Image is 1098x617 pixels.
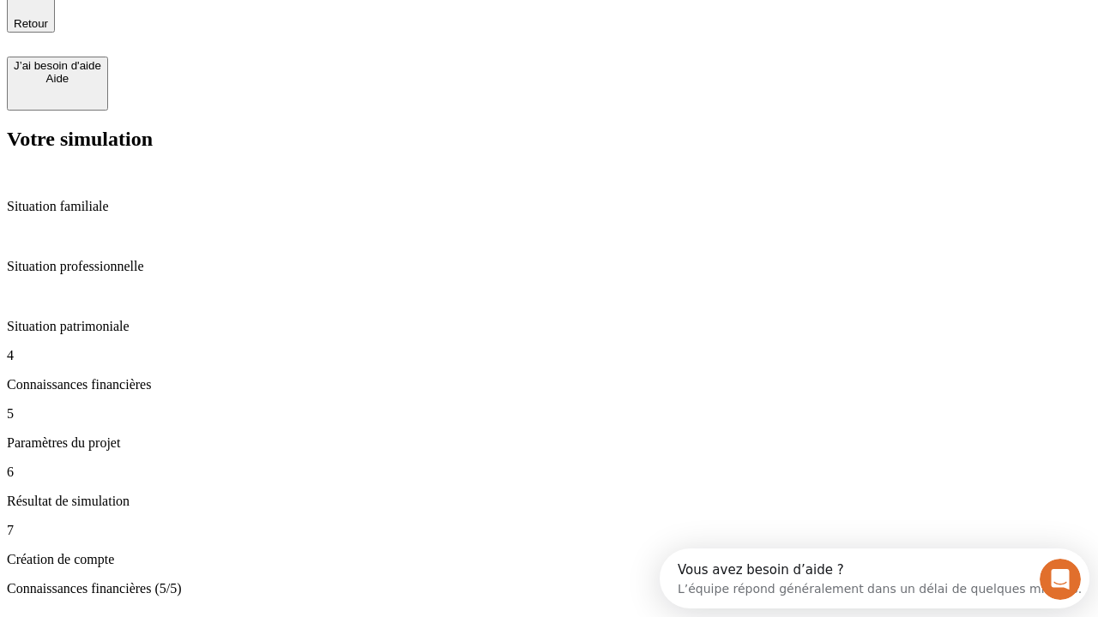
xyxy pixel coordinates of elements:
span: Retour [14,17,48,30]
p: 5 [7,406,1091,422]
p: Situation patrimoniale [7,319,1091,334]
button: J’ai besoin d'aideAide [7,57,108,111]
p: 6 [7,464,1091,480]
p: Paramètres du projet [7,435,1091,451]
div: Vous avez besoin d’aide ? [18,15,422,28]
iframe: Intercom live chat [1040,559,1081,600]
div: L’équipe répond généralement dans un délai de quelques minutes. [18,28,422,46]
h2: Votre simulation [7,128,1091,151]
div: Aide [14,72,101,85]
p: 4 [7,348,1091,363]
p: Situation familiale [7,199,1091,214]
div: Ouvrir le Messenger Intercom [7,7,473,54]
p: Connaissances financières [7,377,1091,392]
p: 7 [7,523,1091,538]
div: J’ai besoin d'aide [14,59,101,72]
p: Connaissances financières (5/5) [7,581,1091,596]
iframe: Intercom live chat discovery launcher [660,548,1089,608]
p: Résultat de simulation [7,494,1091,509]
p: Situation professionnelle [7,259,1091,274]
p: Création de compte [7,552,1091,567]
